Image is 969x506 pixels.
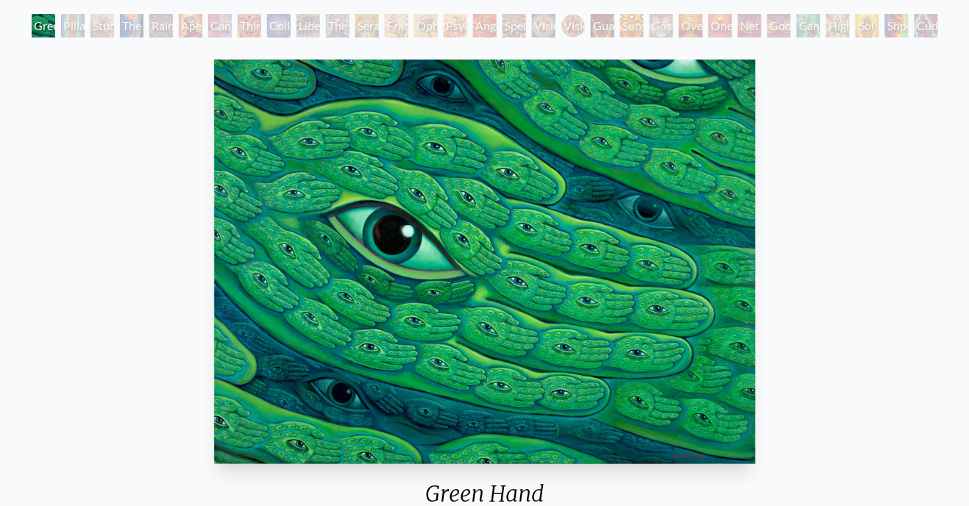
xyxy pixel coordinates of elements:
div: Ophanic Eyelash [414,14,438,38]
div: Collective Vision [267,14,291,38]
div: Seraphic Transport Docking on the Third Eye [355,14,379,38]
div: Psychomicrograph of a Fractal Paisley Cherub Feather Tip [444,14,467,38]
div: Angel Skin [473,14,497,38]
div: Higher Vision [826,14,850,38]
img: Green-Hand-2023-Alex-Grey-watermarked.jpg [214,60,756,464]
div: One [709,14,732,38]
div: Rainbow Eye Ripple [149,14,173,38]
div: Cannafist [797,14,820,38]
div: Vision Crystal [532,14,556,38]
div: Spectral Lotus [503,14,526,38]
div: Cosmic Elf [650,14,673,38]
div: Liberation Through Seeing [297,14,320,38]
div: Vision Crystal Tondo [561,14,585,38]
div: Pillar of Awareness [61,14,85,38]
div: The Seer [326,14,349,38]
div: Oversoul [679,14,703,38]
div: Net of Being [738,14,762,38]
div: The Torch [120,14,143,38]
div: Cuddle [915,14,938,38]
div: Aperture [179,14,202,38]
div: Sol Invictus [856,14,879,38]
div: Shpongled [885,14,909,38]
div: Third Eye Tears of Joy [238,14,261,38]
div: Green Hand [32,14,55,38]
div: Cannabis Sutra [208,14,232,38]
div: Sunyata [620,14,644,38]
div: Fractal Eyes [385,14,408,38]
div: Study for the Great Turn [90,14,114,38]
div: Godself [767,14,791,38]
div: Guardian of Infinite Vision [591,14,614,38]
